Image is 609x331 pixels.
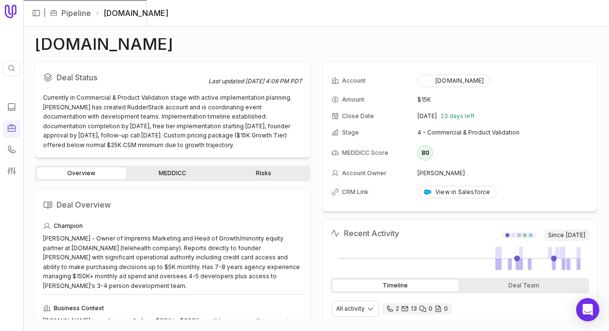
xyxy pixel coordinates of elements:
[35,38,173,50] h1: [DOMAIN_NAME]
[342,77,366,85] span: Account
[342,96,364,104] span: Amount
[245,77,302,85] time: [DATE] 4:08 PM PDT
[417,92,588,107] td: $15K
[417,75,490,87] button: [DOMAIN_NAME]
[417,145,433,161] div: 80
[208,77,302,85] div: Last updated
[441,112,475,120] span: 23 days left
[43,70,208,85] h2: Deal Status
[43,93,302,150] div: Currently in Commercial & Product Validation stage with active implementation planning. [PERSON_N...
[576,298,599,321] div: Open Intercom Messenger
[342,112,374,120] span: Close Date
[460,280,587,291] div: Deal Team
[417,186,497,198] a: View in Salesforce
[382,303,452,315] div: 2 calls and 13 email threads
[43,234,302,290] div: [PERSON_NAME] - Owner of Impremis Marketing and Head of Growth/minority equity partner at [DOMAIN...
[417,125,588,140] td: 4 - Commercial & Product Validation
[128,167,218,179] a: MEDDICC
[29,6,44,20] button: Expand sidebar
[424,188,490,196] div: View in Salesforce
[342,169,386,177] span: Account Owner
[95,7,168,19] li: [DOMAIN_NAME]
[61,7,91,19] a: Pipeline
[43,302,302,314] div: Business Context
[342,149,388,157] span: MEDDICC Score
[342,129,359,136] span: Stage
[544,229,589,241] span: Since
[43,220,302,232] div: Champion
[417,112,437,120] time: [DATE]
[332,280,459,291] div: Timeline
[219,167,309,179] a: Risks
[566,231,585,239] time: [DATE]
[417,165,588,181] td: [PERSON_NAME]
[424,77,484,85] div: [DOMAIN_NAME]
[330,227,399,239] h2: Recent Activity
[342,188,369,196] span: CRM Link
[44,7,46,19] span: |
[37,167,126,179] a: Overview
[43,197,302,212] h2: Deal Overview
